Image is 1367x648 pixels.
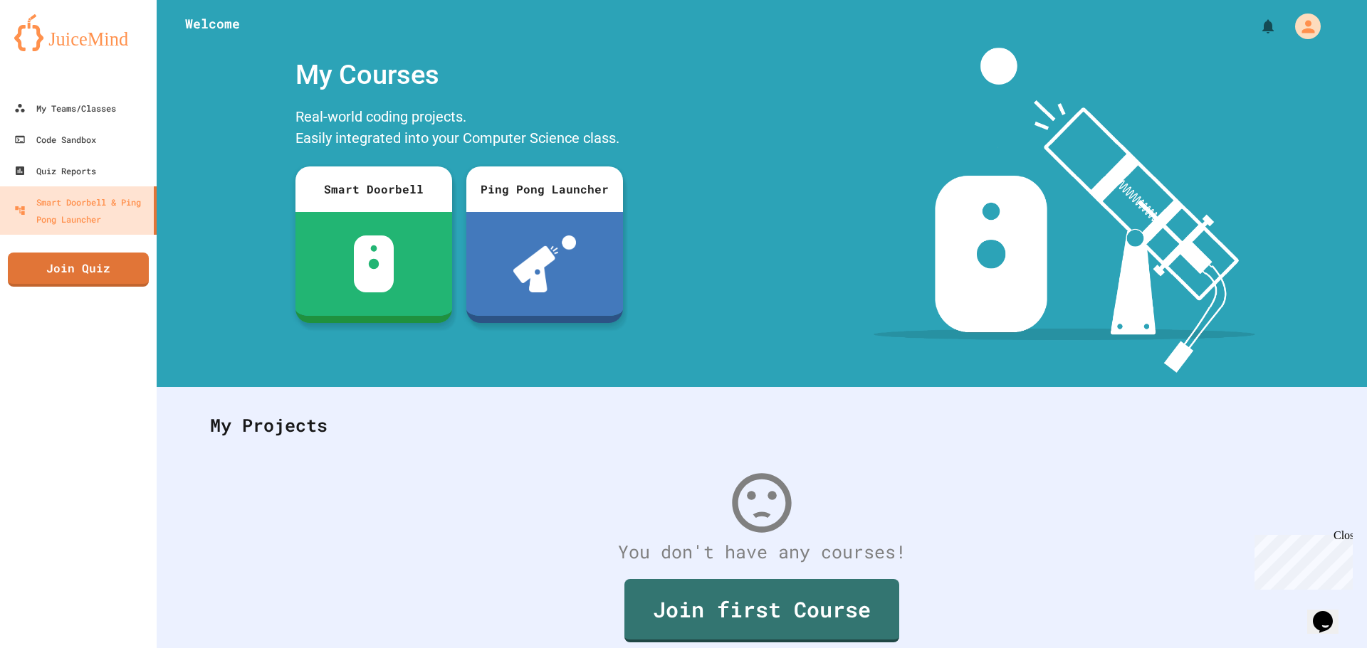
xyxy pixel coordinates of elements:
[354,235,394,292] img: sdb-white.svg
[196,538,1328,565] div: You don't have any courses!
[196,398,1328,453] div: My Projects
[1280,10,1324,43] div: My Account
[513,235,577,292] img: ppl-with-ball.png
[1233,14,1280,38] div: My Notifications
[874,48,1255,373] img: banner-image-my-projects.png
[14,14,142,51] img: logo-orange.svg
[295,166,452,212] div: Smart Doorbell
[14,193,148,228] div: Smart Doorbell & Ping Pong Launcher
[14,100,116,117] div: My Teams/Classes
[288,48,630,102] div: My Courses
[14,131,96,148] div: Code Sandbox
[6,6,98,90] div: Chat with us now!Close
[14,162,96,179] div: Quiz Reports
[1249,529,1353,590] iframe: chat widget
[624,579,899,642] a: Join first Course
[1307,591,1353,634] iframe: chat widget
[8,253,149,287] a: Join Quiz
[288,102,630,156] div: Real-world coding projects. Easily integrated into your Computer Science class.
[466,166,623,212] div: Ping Pong Launcher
